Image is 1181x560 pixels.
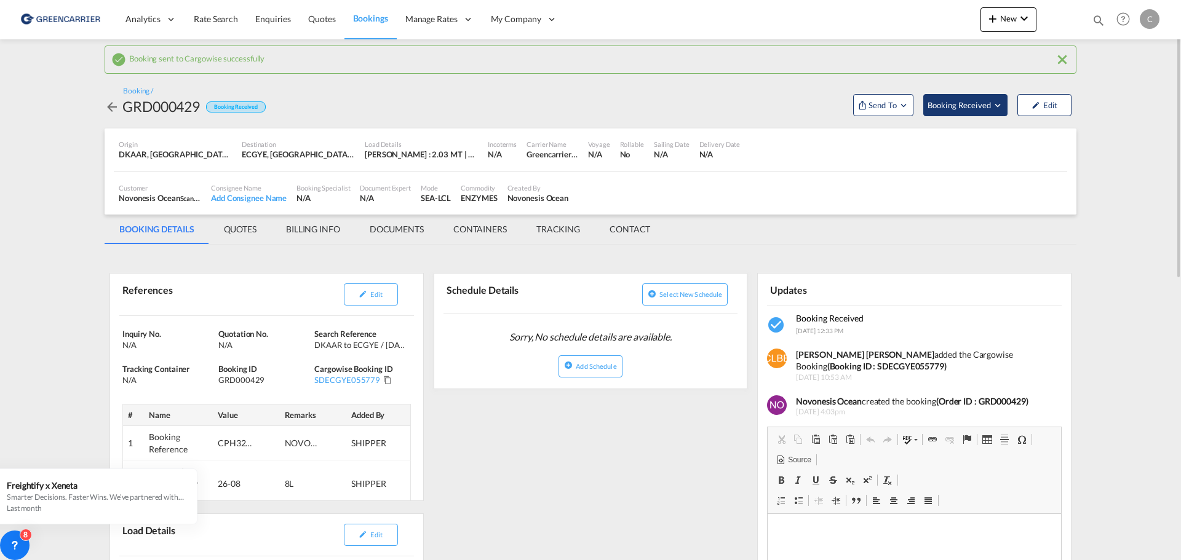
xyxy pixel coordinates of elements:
md-icon: icon-plus-circle [648,290,656,298]
span: Quotes [308,14,335,24]
div: NOVONESIS [285,437,322,449]
md-icon: icon-pencil [359,290,367,298]
span: Edit [370,290,382,298]
div: icon-magnify [1092,14,1105,32]
div: Load Details [119,519,180,551]
div: Schedule Details [443,278,588,309]
div: [PERSON_NAME] : 2.03 MT | Volumetric Wt : 3.31 CBM | Chargeable Wt : 3.31 W/M [365,149,478,160]
span: Add Schedule [576,362,616,370]
a: Copy (Ctrl+C) [790,432,807,448]
a: Undo (Ctrl+Z) [862,432,879,448]
md-tab-item: DOCUMENTS [355,215,439,244]
div: GRD000429 [218,374,311,385]
div: Add Consignee Name [211,192,287,203]
span: Edit [370,530,382,538]
div: N/A [122,339,215,350]
span: Select new schedule [659,290,722,298]
a: Increase Indent [827,492,845,508]
div: N/A [699,149,741,160]
md-tab-item: QUOTES [209,215,271,244]
span: Scan Global Logistics A/S [180,193,254,203]
a: Insert Special Character [1013,432,1030,448]
a: Redo (Ctrl+Y) [879,432,896,448]
strong: [PERSON_NAME] [PERSON_NAME] [796,349,934,360]
div: Document Expert [360,183,411,192]
div: Origin [119,140,232,149]
div: Carrier Name [527,140,578,149]
img: b0b18ec08afe11efb1d4932555f5f09d.png [18,6,101,33]
a: Decrease Indent [810,492,827,508]
span: Booking Received [928,99,992,111]
span: Enquiries [255,14,291,24]
div: N/A [360,192,411,203]
div: SEA-LCL [421,192,451,203]
a: Align Right [902,492,920,508]
div: Customer [119,183,201,192]
div: Rollable [620,140,644,149]
div: N/A [588,149,610,160]
div: GRD000429 [122,97,200,116]
md-icon: icon-plus-circle [564,361,573,369]
a: Strikethrough [824,472,841,488]
div: Created By [507,183,569,192]
button: icon-pencilEdit [344,524,398,546]
div: Load Details [365,140,478,149]
md-icon: icon-arrow-left [105,100,119,114]
md-icon: icon-magnify [1092,14,1105,27]
div: Booking Received [206,101,265,113]
th: # [123,404,145,425]
td: SHIPPER [346,426,410,460]
div: icon-arrow-left [105,97,122,116]
a: Insert/Remove Bulleted List [790,492,807,508]
div: Novonesis Ocean [119,192,201,203]
md-icon: icon-chevron-down [1017,11,1032,26]
div: ECGYE, Guayaquil, Ecuador, South America, Americas [242,149,355,160]
span: Sorry, No schedule details are available. [504,325,677,349]
span: Quotation No. [218,329,268,339]
div: Commodity [461,183,497,192]
div: N/A [654,149,690,160]
body: Editor, editor2 [12,12,281,25]
div: Updates [767,278,912,300]
button: icon-pencilEdit [1017,94,1072,116]
strong: (Booking ID : SDECGYE055779) [827,361,947,371]
div: Greencarrier Consolidators [527,149,578,160]
span: Manage Rates [405,13,458,25]
a: Paste (Ctrl+V) [807,432,824,448]
a: Paste as plain text (Ctrl+Shift+V) [824,432,841,448]
a: Cut (Ctrl+X) [773,432,790,448]
div: 26-08 [218,478,255,490]
a: Table [979,432,996,448]
span: Cargowise Booking ID [314,364,392,374]
img: 7s1n1wAAAAZJREFUAwCFiXOX6HghugAAAABJRU5ErkJggg== [767,395,787,415]
md-icon: icon-checkbox-marked-circle [111,52,126,67]
md-icon: icon-close [1055,52,1070,67]
a: Anchor [958,432,976,448]
div: ENZYMES [461,192,497,203]
div: N/A [488,149,502,160]
b: Novonesis Ocean [796,396,862,406]
div: Booking Specialist [296,183,350,192]
img: +SFCz4AAAAGSURBVAMA8AHrprP5OwQAAAAASUVORK5CYII= [767,349,787,368]
button: Open demo menu [923,94,1008,116]
md-icon: icon-plus 400-fg [985,11,1000,26]
span: Booking Received [796,313,864,323]
md-tab-item: CONTACT [595,215,665,244]
div: 8L [285,478,322,490]
a: Insert Horizontal Line [996,432,1013,448]
span: Send To [867,99,898,111]
div: C [1140,9,1159,29]
span: Rate Search [194,14,238,24]
div: created the booking [796,395,1052,408]
div: Destination [242,140,355,149]
div: References [119,278,264,310]
span: Source [786,455,811,465]
button: icon-plus-circleSelect new schedule [642,283,728,306]
span: Booking sent to Cargowise successfully [129,50,264,63]
button: icon-pencilEdit [344,283,398,306]
b: (Order ID : GRD000429) [936,396,1028,406]
span: Search Reference [314,329,376,339]
span: [DATE] 10:53 AM [796,373,1052,383]
a: Underline (Ctrl+U) [807,472,824,488]
a: Justify [920,492,937,508]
